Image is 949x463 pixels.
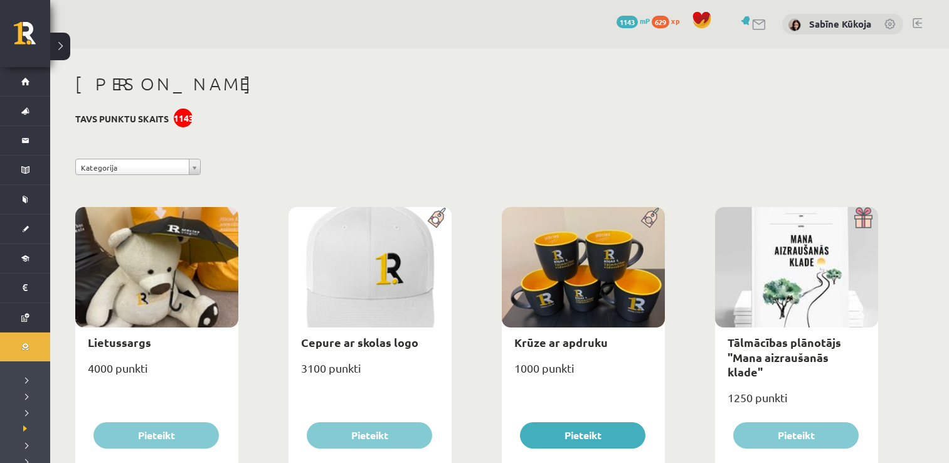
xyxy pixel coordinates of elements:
[88,335,151,349] a: Lietussargs
[75,114,169,124] h3: Tavs punktu skaits
[652,16,686,26] a: 629 xp
[728,335,841,379] a: Tālmācības plānotājs "Mana aizraušanās klade"
[93,422,219,449] button: Pieteikt
[174,109,193,127] div: 1143
[301,335,418,349] a: Cepure ar skolas logo
[81,159,184,176] span: Kategorija
[14,22,50,53] a: Rīgas 1. Tālmācības vidusskola
[788,19,801,31] img: Sabīne Kūkoja
[733,422,859,449] button: Pieteikt
[514,335,608,349] a: Krūze ar apdruku
[640,16,650,26] span: mP
[520,422,645,449] button: Pieteikt
[75,358,238,389] div: 4000 punkti
[671,16,679,26] span: xp
[637,207,665,228] img: Populāra prece
[617,16,650,26] a: 1143 mP
[617,16,638,28] span: 1143
[850,207,878,228] img: Dāvana ar pārsteigumu
[75,73,878,95] h1: [PERSON_NAME]
[289,358,452,389] div: 3100 punkti
[809,18,871,30] a: Sabīne Kūkoja
[75,159,201,175] a: Kategorija
[652,16,669,28] span: 629
[502,358,665,389] div: 1000 punkti
[423,207,452,228] img: Populāra prece
[307,422,432,449] button: Pieteikt
[715,387,878,418] div: 1250 punkti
